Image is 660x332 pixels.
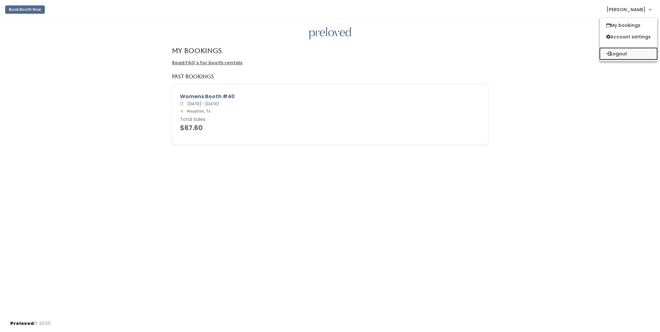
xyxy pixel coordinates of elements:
[185,101,219,107] span: [DATE] - [DATE]
[607,6,646,13] span: [PERSON_NAME]
[172,47,222,54] h4: My Bookings
[10,320,34,327] span: Preloved
[5,3,45,17] a: Book Booth Now
[180,117,480,122] h6: Total Sales
[180,124,480,131] h4: $67.60
[172,74,214,80] h5: Past Bookings
[172,59,242,66] a: Read FAQ's for booth rentals
[600,48,657,59] button: Logout
[10,315,51,327] div: © 2025
[600,31,657,43] a: Account settings
[309,27,351,40] img: preloved logo
[5,5,45,14] button: Book Booth Now
[180,93,480,100] div: Womens Booth #40
[184,108,210,114] span: Houston, Tx
[600,20,657,31] a: My bookings
[600,3,657,16] a: [PERSON_NAME]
